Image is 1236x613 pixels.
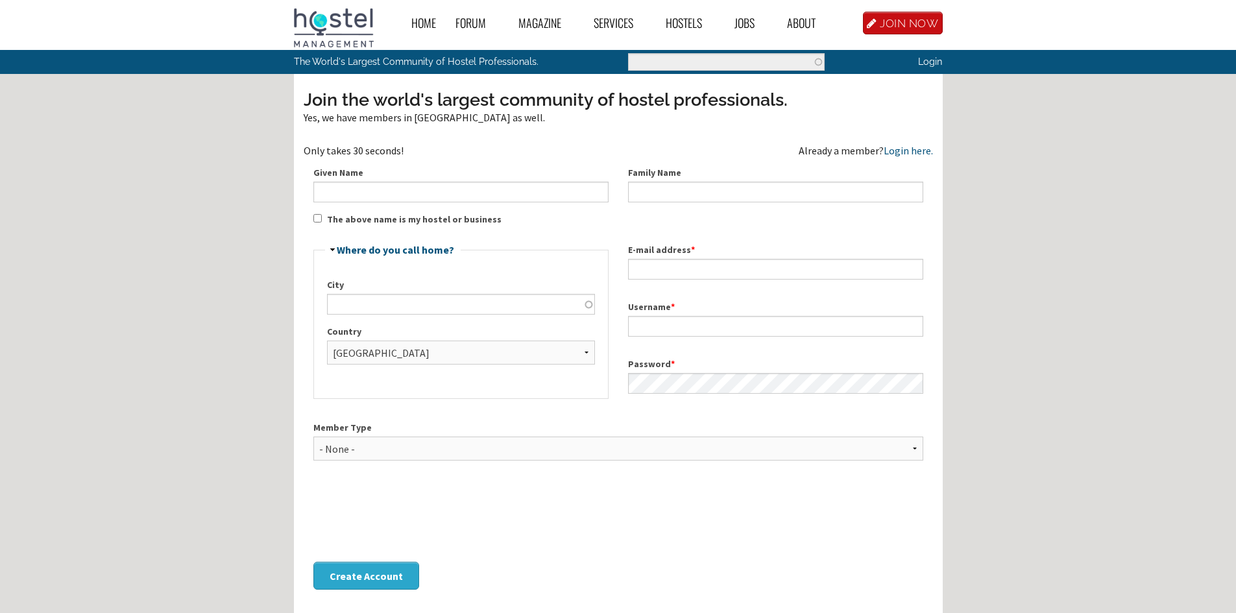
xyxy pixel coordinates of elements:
label: Username [628,300,923,314]
iframe: reCAPTCHA [313,491,511,542]
p: The World's Largest Community of Hostel Professionals. [294,50,564,73]
a: Login [918,56,942,67]
a: Home [402,8,446,38]
span: This field is required. [671,301,675,313]
a: Jobs [725,8,777,38]
button: Create Account [313,562,419,590]
div: Only takes 30 seconds! [304,145,618,156]
label: Country [327,325,595,339]
label: Given Name [313,166,609,180]
label: City [327,278,595,292]
div: Yes, we have members in [GEOGRAPHIC_DATA] as well. [304,112,933,123]
label: Password [628,357,923,371]
a: Where do you call home? [337,243,454,256]
a: JOIN NOW [863,12,943,34]
span: This field is required. [671,358,675,370]
input: A valid e-mail address. All e-mails from the system will be sent to this address. The e-mail addr... [628,259,923,280]
a: Services [584,8,656,38]
input: Spaces are allowed; punctuation is not allowed except for periods, hyphens, apostrophes, and unde... [628,316,923,337]
a: Login here. [884,144,933,157]
label: Member Type [313,421,923,435]
a: About [777,8,838,38]
input: Enter the terms you wish to search for. [628,53,825,71]
label: Family Name [628,166,923,180]
a: Forum [446,8,509,38]
span: This field is required. [691,244,695,256]
label: The above name is my hostel or business [327,213,502,226]
div: Already a member? [799,145,933,156]
img: Hostel Management Home [294,8,374,47]
a: Magazine [509,8,584,38]
a: Hostels [656,8,725,38]
h3: Join the world's largest community of hostel professionals. [304,88,933,112]
label: E-mail address [628,243,923,257]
